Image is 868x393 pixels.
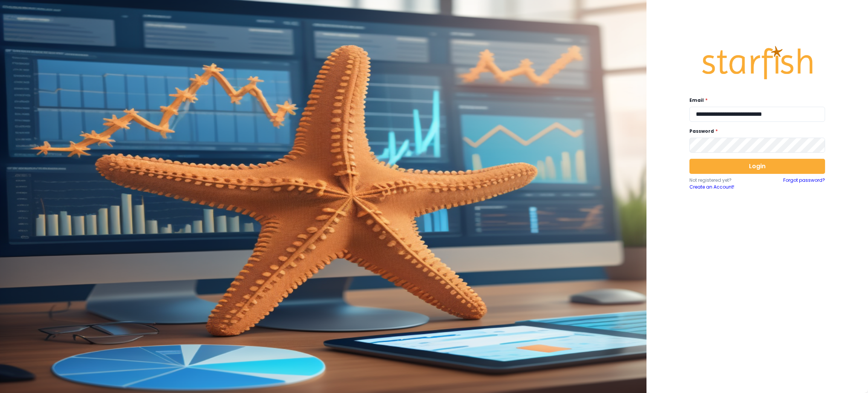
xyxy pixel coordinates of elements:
[701,39,814,86] img: Logo.42cb71d561138c82c4ab.png
[689,159,825,174] button: Login
[689,184,757,190] a: Create an Account!
[783,177,825,190] a: Forgot password?
[689,128,821,135] label: Password
[689,97,821,104] label: Email
[689,177,757,184] p: Not registered yet?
